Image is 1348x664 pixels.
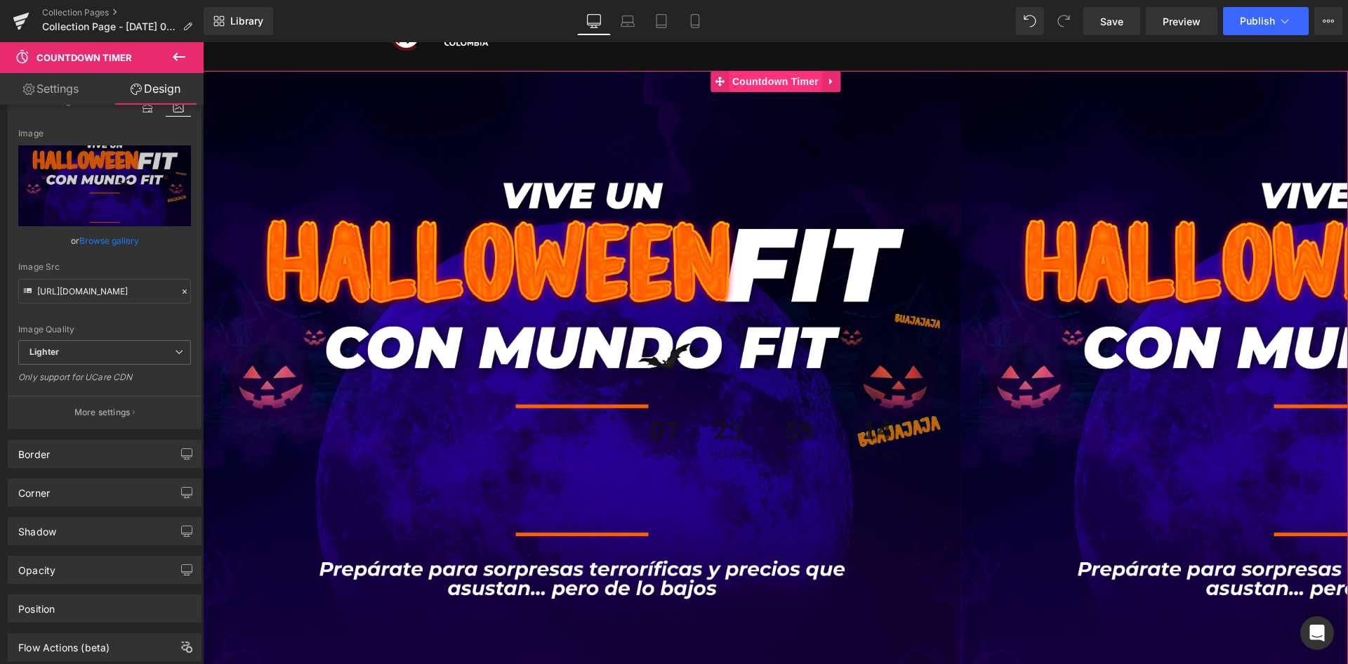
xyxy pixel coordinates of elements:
[1314,7,1342,35] button: More
[508,408,543,419] span: Hours
[1100,14,1123,29] span: Save
[29,346,59,357] b: Lighter
[18,595,55,615] div: Position
[1240,15,1275,27] span: Publish
[79,228,139,253] a: Browse gallery
[204,7,273,35] a: New Library
[105,73,206,105] a: Design
[74,406,131,419] p: More settings
[8,396,201,429] button: More settings
[1016,7,1044,35] button: Undo
[18,279,191,304] input: Link
[447,408,477,419] span: Days
[18,556,55,576] div: Opacity
[1300,616,1334,650] div: Open Intercom Messenger
[18,441,50,460] div: Border
[42,21,177,32] span: Collection Page - [DATE] 08:11:01
[526,29,619,50] span: Countdown Timer
[619,29,637,50] a: Expand / Collapse
[18,325,191,334] div: Image Quality
[18,233,191,248] div: or
[18,479,50,499] div: Corner
[42,7,204,18] a: Collection Pages
[1146,7,1217,35] a: Preview
[645,7,678,35] a: Tablet
[447,372,477,408] span: 07
[1163,14,1201,29] span: Preview
[1223,7,1309,35] button: Publish
[37,52,132,63] span: Countdown Timer
[574,372,620,408] span: 59
[611,7,645,35] a: Laptop
[651,372,699,408] span: 14
[1050,7,1078,35] button: Redo
[18,518,56,538] div: Shadow
[18,262,191,272] div: Image Src
[18,129,191,138] div: Image
[678,7,712,35] a: Mobile
[651,408,699,419] span: Seconds
[508,372,543,408] span: 23
[574,408,620,419] span: Minutes
[577,7,611,35] a: Desktop
[18,372,191,392] div: Only support for UCare CDN
[230,15,263,27] span: Library
[18,634,110,653] div: Flow Actions (beta)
